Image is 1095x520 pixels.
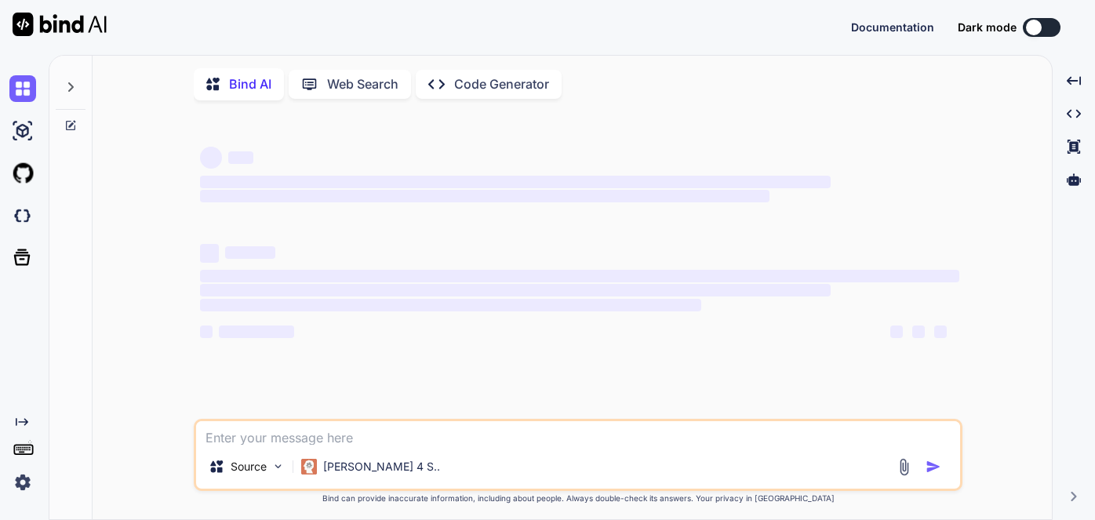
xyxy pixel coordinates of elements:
[301,459,317,475] img: Claude 4 Sonnet
[200,244,219,263] span: ‌
[200,176,830,188] span: ‌
[327,77,398,91] p: Web Search
[323,459,440,475] p: [PERSON_NAME] 4 S..
[200,270,959,282] span: ‌
[9,118,36,144] img: ai-studio
[194,494,962,504] p: Bind can provide inaccurate information, including about people. Always double-check its answers....
[228,151,253,164] span: ‌
[9,469,36,496] img: settings
[13,13,107,36] img: Bind AI
[229,77,271,91] p: Bind AI
[851,21,934,34] button: Documentation
[912,325,925,338] span: ‌
[219,325,294,338] span: ‌
[9,160,36,187] img: githubLight
[200,190,769,202] span: ‌
[200,147,222,169] span: ‌
[225,246,275,259] span: ‌
[454,77,549,91] p: Code Generator
[895,458,913,476] img: attachment
[231,459,267,475] p: Source
[200,325,213,338] span: ‌
[9,75,36,102] img: chat
[271,460,285,473] img: Pick Models
[934,325,947,338] span: ‌
[200,284,830,296] span: ‌
[890,325,903,338] span: ‌
[926,459,941,475] img: icon
[200,299,701,311] span: ‌
[9,202,36,229] img: darkCloudIdeIcon
[958,20,1017,35] span: Dark mode
[851,20,934,34] span: Documentation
